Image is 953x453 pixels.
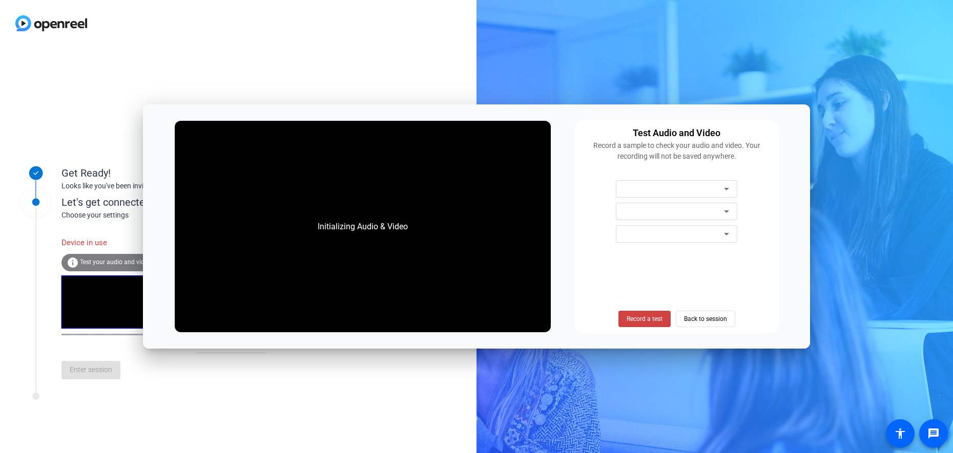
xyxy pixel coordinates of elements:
[581,140,773,162] div: Record a sample to check your audio and video. Your recording will not be saved anywhere.
[676,311,735,327] button: Back to session
[684,309,727,329] span: Back to session
[627,314,662,323] span: Record a test
[61,210,287,221] div: Choose your settings
[927,427,940,440] mat-icon: message
[633,126,720,140] div: Test Audio and Video
[307,210,418,243] div: Initializing Audio & Video
[618,311,671,327] button: Record a test
[61,181,266,191] div: Looks like you've been invited to join
[61,165,266,181] div: Get Ready!
[67,256,79,269] mat-icon: info
[894,427,906,440] mat-icon: accessibility
[61,195,287,210] div: Let's get connected.
[61,232,174,254] div: Device in use
[80,258,151,266] span: Test your audio and video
